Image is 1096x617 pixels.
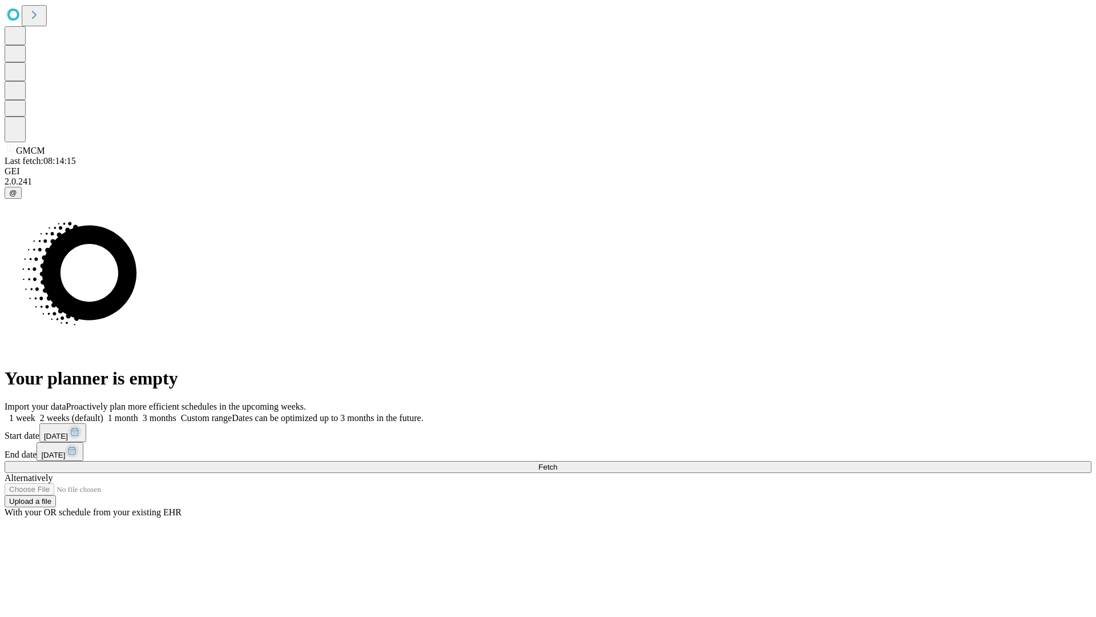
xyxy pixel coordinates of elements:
[5,156,76,166] span: Last fetch: 08:14:15
[5,473,53,483] span: Alternatively
[44,432,68,440] span: [DATE]
[5,442,1091,461] div: End date
[39,423,86,442] button: [DATE]
[232,413,423,423] span: Dates can be optimized up to 3 months in the future.
[9,189,17,197] span: @
[5,495,56,507] button: Upload a file
[5,423,1091,442] div: Start date
[5,166,1091,177] div: GEI
[5,187,22,199] button: @
[41,451,65,459] span: [DATE]
[40,413,103,423] span: 2 weeks (default)
[66,402,306,411] span: Proactively plan more efficient schedules in the upcoming weeks.
[538,463,557,471] span: Fetch
[5,368,1091,389] h1: Your planner is empty
[5,461,1091,473] button: Fetch
[37,442,83,461] button: [DATE]
[5,402,66,411] span: Import your data
[108,413,138,423] span: 1 month
[181,413,232,423] span: Custom range
[143,413,176,423] span: 3 months
[9,413,35,423] span: 1 week
[5,177,1091,187] div: 2.0.241
[5,507,182,517] span: With your OR schedule from your existing EHR
[16,146,45,155] span: GMCM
